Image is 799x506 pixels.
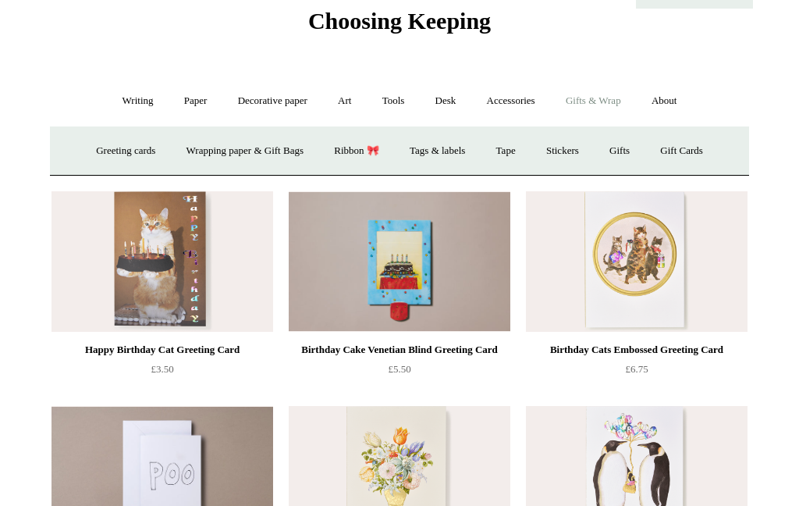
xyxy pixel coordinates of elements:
a: Greeting cards [82,130,169,172]
a: Happy Birthday Cat Greeting Card £3.50 [51,340,273,404]
a: Desk [421,80,471,122]
a: Gift Cards [646,130,717,172]
a: Happy Birthday Cat Greeting Card Happy Birthday Cat Greeting Card [51,191,273,332]
span: £5.50 [388,363,410,375]
a: Paper [170,80,222,122]
a: About [637,80,691,122]
div: Birthday Cake Venetian Blind Greeting Card [293,340,506,359]
a: Tools [368,80,419,122]
div: Happy Birthday Cat Greeting Card [55,340,269,359]
a: Birthday Cake Venetian Blind Greeting Card Birthday Cake Venetian Blind Greeting Card [289,191,510,332]
a: Gifts & Wrap [552,80,635,122]
span: £3.50 [151,363,173,375]
a: Birthday Cats Embossed Greeting Card £6.75 [526,340,748,404]
img: Birthday Cake Venetian Blind Greeting Card [289,191,510,332]
a: Tags & labels [396,130,479,172]
a: Stickers [532,130,593,172]
a: Birthday Cats Embossed Greeting Card Birthday Cats Embossed Greeting Card [526,191,748,332]
a: Birthday Cake Venetian Blind Greeting Card £5.50 [289,340,510,404]
a: Choosing Keeping [308,20,491,31]
a: Art [324,80,365,122]
a: Tape [482,130,530,172]
a: Accessories [473,80,549,122]
div: Birthday Cats Embossed Greeting Card [530,340,744,359]
a: Gifts [595,130,644,172]
img: Happy Birthday Cat Greeting Card [51,191,273,332]
a: Wrapping paper & Gift Bags [172,130,318,172]
a: Decorative paper [224,80,321,122]
span: £6.75 [625,363,648,375]
a: Ribbon 🎀 [320,130,393,172]
a: Writing [108,80,168,122]
span: Choosing Keeping [308,8,491,34]
img: Birthday Cats Embossed Greeting Card [526,191,748,332]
